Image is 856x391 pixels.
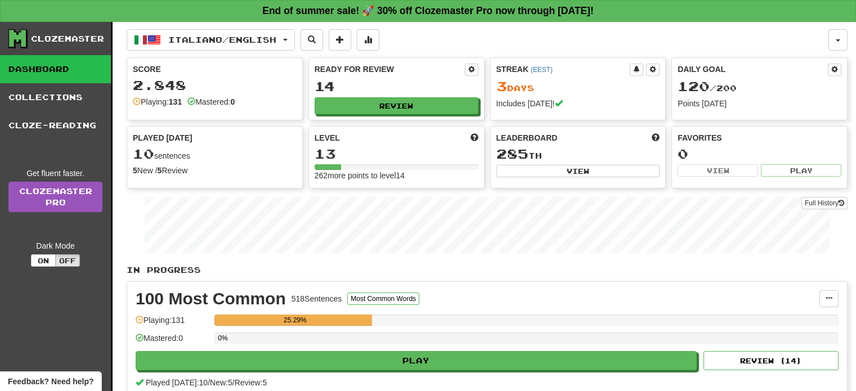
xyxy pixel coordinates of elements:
div: th [496,147,660,161]
span: Score more points to level up [470,132,478,143]
button: Play [136,351,697,370]
span: Level [315,132,340,143]
div: Playing: [133,96,182,107]
div: Favorites [678,132,841,143]
button: Search sentences [301,29,323,51]
span: / [208,378,210,387]
span: 10 [133,146,154,161]
div: Day s [496,79,660,94]
div: Mastered: [187,96,235,107]
div: 14 [315,79,478,93]
button: Review (14) [703,351,839,370]
button: View [678,164,758,177]
span: 285 [496,146,528,161]
div: 25.29% [218,314,372,326]
div: 2.848 [133,78,297,92]
strong: 5 [158,166,162,175]
button: View [496,165,660,177]
span: Played [DATE]: 10 [146,378,208,387]
button: On [31,254,56,267]
div: 518 Sentences [292,293,342,304]
button: Italiano/English [127,29,295,51]
span: Open feedback widget [8,376,93,387]
div: New / Review [133,165,297,176]
p: In Progress [127,264,848,276]
strong: End of summer sale! 🚀 30% off Clozemaster Pro now through [DATE]! [262,5,594,16]
span: / 200 [678,83,737,93]
div: Dark Mode [8,240,102,251]
strong: 0 [230,97,235,106]
div: Daily Goal [678,64,828,76]
button: Review [315,97,478,114]
button: Full History [801,197,848,209]
button: More stats [357,29,379,51]
div: 0 [678,147,841,161]
span: Leaderboard [496,132,558,143]
div: 13 [315,147,478,161]
span: / [232,378,235,387]
div: Ready for Review [315,64,465,75]
div: Get fluent faster. [8,168,102,179]
button: Most Common Words [347,293,419,305]
div: Mastered: 0 [136,332,209,351]
span: This week in points, UTC [652,132,660,143]
div: Score [133,64,297,75]
strong: 131 [169,97,182,106]
div: Includes [DATE]! [496,98,660,109]
div: Streak [496,64,630,75]
button: Add sentence to collection [329,29,351,51]
span: Played [DATE] [133,132,192,143]
div: 100 Most Common [136,290,286,307]
div: Playing: 131 [136,314,209,333]
span: 120 [678,78,710,94]
div: 262 more points to level 14 [315,170,478,181]
span: Italiano / English [168,35,276,44]
a: (EEST) [531,66,553,74]
div: Points [DATE] [678,98,841,109]
div: sentences [133,147,297,161]
span: New: 5 [210,378,232,387]
span: Review: 5 [235,378,267,387]
button: Off [55,254,80,267]
div: Clozemaster [31,33,104,44]
a: ClozemasterPro [8,182,102,212]
button: Play [761,164,841,177]
strong: 5 [133,166,137,175]
span: 3 [496,78,507,94]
